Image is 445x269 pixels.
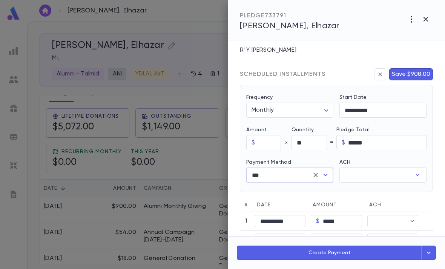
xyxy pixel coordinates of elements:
[316,236,319,243] p: $
[237,246,422,260] button: Create Payment
[389,68,433,80] button: Save $908.00
[313,202,337,208] span: Amount
[316,217,319,225] p: $
[252,107,274,113] span: Monthly
[246,159,333,165] p: Payment Method
[310,170,321,180] button: Clear
[330,139,333,146] p: =
[240,71,325,78] div: SCHEDULED INSTALLMENTS
[242,217,250,225] p: 1
[252,139,255,146] p: $
[342,139,345,146] p: $
[246,103,333,118] div: Monthly
[255,215,306,227] input: Choose date, selected date is Aug 20, 2025
[257,202,271,208] span: Date
[240,12,339,20] div: PLEDGE 733791
[292,127,337,133] label: Quantity
[339,159,350,165] label: ACH
[369,202,381,208] span: ACH
[235,44,332,56] div: R' Y [PERSON_NAME]
[255,234,306,246] input: Choose date, selected date is Sep 20, 2025
[339,103,427,118] input: Choose date, selected date is Aug 20, 2025
[246,94,273,100] label: Frequency
[320,170,331,180] button: Open
[339,94,427,100] label: Start Date
[336,127,427,133] label: Pledge Total
[242,236,250,243] p: 2
[244,202,248,208] span: #
[240,22,339,30] span: [PERSON_NAME], Elhazar
[246,127,292,133] label: Amount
